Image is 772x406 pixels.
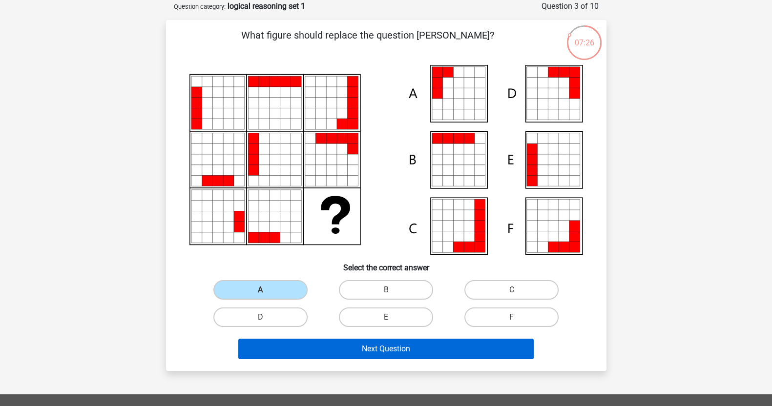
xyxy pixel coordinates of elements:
small: Question category: [174,3,226,10]
label: D [213,307,308,327]
label: B [339,280,433,300]
label: C [464,280,559,300]
p: What figure should replace the question [PERSON_NAME]? [182,28,554,57]
label: E [339,307,433,327]
h6: Select the correct answer [182,255,591,272]
button: Next Question [238,339,534,359]
strong: logical reasoning set 1 [228,1,305,11]
label: F [464,307,559,327]
div: 07:26 [566,24,603,49]
div: Question 3 of 10 [542,0,599,12]
label: A [213,280,308,300]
